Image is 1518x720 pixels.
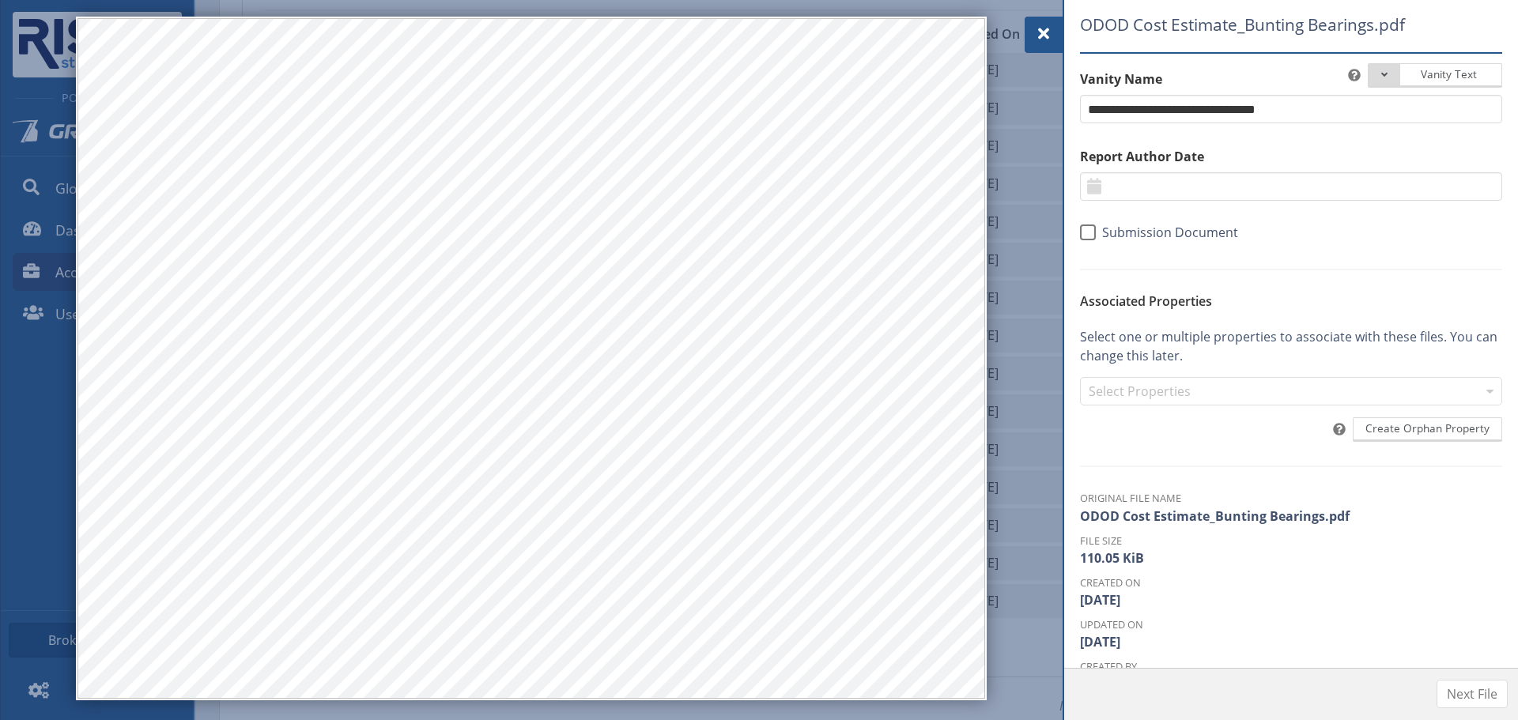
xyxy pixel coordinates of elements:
[1080,327,1502,365] p: Select one or multiple properties to associate with these files. You can change this later.
[1447,684,1497,703] span: Next File
[1437,680,1508,708] button: Next File
[1080,533,1502,548] dt: File Size
[1080,617,1502,632] dt: Updated On
[1365,420,1490,436] span: Create Orphan Property
[1080,70,1502,89] label: Vanity Name
[1096,224,1238,240] span: Submission Document
[1080,147,1502,166] label: Report Author Date
[1353,417,1502,442] button: Create Orphan Property
[1080,548,1502,567] dd: 110.05 KiB
[1080,590,1502,609] dd: [DATE]
[1080,294,1502,308] h6: Associated Properties
[1080,575,1502,590] dt: Created On
[1080,659,1502,674] dt: Created By
[1368,63,1502,88] button: Vanity Text
[1080,632,1502,651] dd: [DATE]
[1080,13,1429,37] span: ODOD Cost Estimate_Bunting Bearings.pdf
[1402,66,1490,82] span: Vanity Text
[1080,491,1502,506] dt: Original File Name
[1080,507,1502,526] dd: ODOD Cost Estimate_Bunting Bearings.pdf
